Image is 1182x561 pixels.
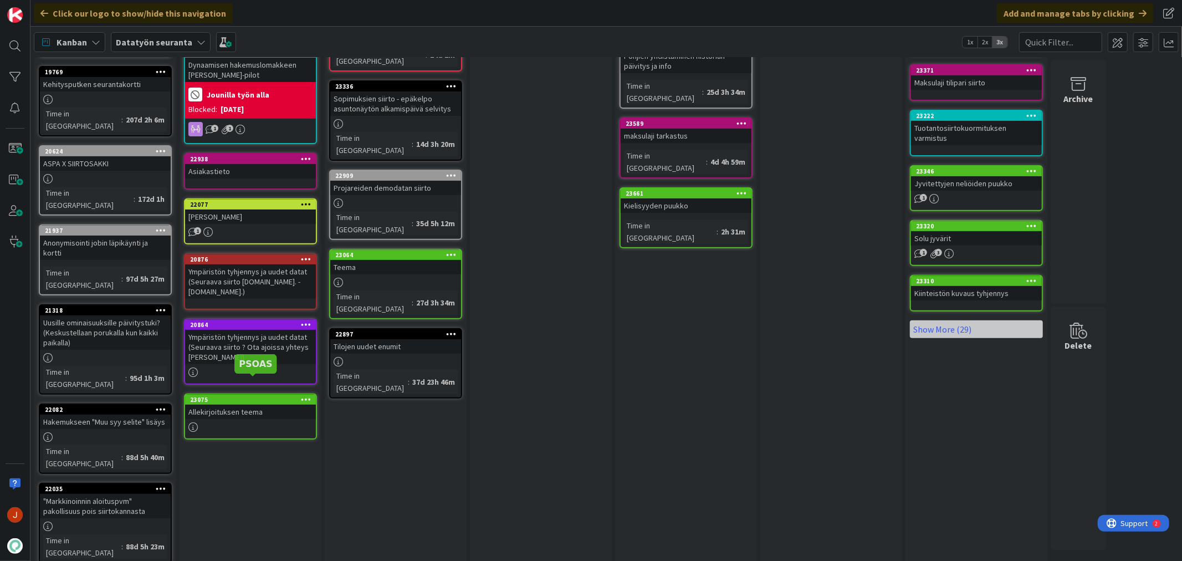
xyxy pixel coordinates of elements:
div: Kiinteistön kuvaus tyhjennys [911,286,1042,300]
span: Kanban [57,35,87,49]
span: : [125,372,127,384]
div: Ympäristön tyhjennys ja uudet datat (Seuraava siirto ? Ota ajoissa yhteys [PERSON_NAME]) [185,330,316,364]
div: Time in [GEOGRAPHIC_DATA] [43,108,121,132]
div: 23320 [911,221,1042,231]
div: 21937 [40,226,171,236]
span: 1 [920,249,927,256]
div: 23346 [911,166,1042,176]
div: Solu jyvärit [911,231,1042,246]
span: : [134,193,135,205]
span: 1 [211,125,218,132]
div: 23075Allekirjoituksen teema [185,395,316,419]
div: 22909Projareiden demodatan siirto [330,171,461,195]
div: 19769 [45,68,171,76]
div: [DATE] [221,104,244,115]
div: 20876Ympäristön tyhjennys ja uudet datat (Seuraava siirto [DOMAIN_NAME]. - [DOMAIN_NAME].) [185,254,316,299]
div: Anonymisointi jobin läpikäynti ja kortti [40,236,171,260]
div: 2h 31m [718,226,748,238]
div: Time in [GEOGRAPHIC_DATA] [43,366,125,390]
div: Pohjien yhdistäminen historian päivitys ja info [621,49,751,73]
div: 4d 4h 59m [708,156,748,168]
div: 22082Hakemukseen "Muu syy selite" lisäys [40,405,171,429]
div: Time in [GEOGRAPHIC_DATA] [43,534,121,559]
div: 21318Uusille ominaisuuksille päivitystuki? (Keskustellaan porukalla kun kaikki paikalla) [40,305,171,350]
div: Teema [330,260,461,274]
div: 88d 5h 40m [123,451,167,463]
div: 23336 [330,81,461,91]
div: 23222 [916,112,1042,120]
div: 22077 [190,201,316,208]
div: 23589 [626,120,751,127]
div: 207d 2h 6m [123,114,167,126]
div: Time in [GEOGRAPHIC_DATA] [624,80,702,104]
div: 23064 [330,250,461,260]
div: 20864 [185,320,316,330]
img: Visit kanbanzone.com [7,7,23,23]
div: 172d 1h [135,193,167,205]
span: 2x [978,37,992,48]
div: Time in [GEOGRAPHIC_DATA] [334,132,412,156]
div: 23661Kielisyyden puukko [621,188,751,213]
div: Time in [GEOGRAPHIC_DATA] [334,370,408,394]
b: Jounilla työn alla [207,91,269,99]
img: avatar [7,538,23,554]
div: 22035 [45,485,171,493]
div: 23589 [621,119,751,129]
span: 3x [992,37,1007,48]
div: Time in [GEOGRAPHIC_DATA] [43,267,121,291]
div: 22035"Markkinoinnin aloituspvm" pakollisuus pois siirtokannasta [40,484,171,518]
div: Delete [1065,339,1092,352]
div: Projareiden demodatan siirto [330,181,461,195]
div: 23661 [621,188,751,198]
div: 23371 [916,67,1042,74]
div: 20876 [185,254,316,264]
span: : [121,540,123,553]
div: 22909 [335,172,461,180]
span: 1x [963,37,978,48]
div: 20624ASPA X SIIRTOSAKKI [40,146,171,171]
div: 23371Maksulaji tilipari siirto [911,65,1042,90]
div: Time in [GEOGRAPHIC_DATA] [43,445,121,470]
div: 20624 [40,146,171,156]
div: 21937 [45,227,171,234]
span: : [412,297,413,309]
div: Asiakastieto [185,164,316,178]
div: 22909 [330,171,461,181]
div: 19769 [40,67,171,77]
div: Archive [1064,92,1093,105]
div: 22938 [185,154,316,164]
div: 20864 [190,321,316,329]
div: 19769Kehitysputken seurantakortti [40,67,171,91]
div: 23336Sopimuksien siirto - epäkelpo asuntonäytön alkamispäivä selvitys [330,81,461,116]
div: 95d 1h 3m [127,372,167,384]
div: 23346Jyvitettyjen neliöiden puukko [911,166,1042,191]
div: 22938 [190,155,316,163]
div: 2 [58,4,60,13]
div: 23336 [335,83,461,90]
div: 23222 [911,111,1042,121]
div: 22082 [45,406,171,414]
span: 1 [226,125,233,132]
div: 21318 [45,307,171,314]
div: 21318 [40,305,171,315]
div: Time in [GEOGRAPHIC_DATA] [624,220,717,244]
div: Kielisyyden puukko [621,198,751,213]
div: 35d 5h 12m [413,217,458,229]
div: Time in [GEOGRAPHIC_DATA] [43,187,134,211]
span: : [412,138,413,150]
div: Maksulaji tilipari siirto [911,75,1042,90]
span: 1 [194,227,201,234]
div: Click our logo to show/hide this navigation [34,3,233,23]
div: 37d 23h 46m [410,376,458,388]
div: Kehitysputken seurantakortti [40,77,171,91]
div: Ympäristön tyhjennys ja uudet datat (Seuraava siirto [DOMAIN_NAME]. - [DOMAIN_NAME].) [185,264,316,299]
div: 22897 [330,329,461,339]
div: Dynaamisen hakemuslomakkeen [PERSON_NAME]-pilot [185,48,316,82]
div: "Markkinoinnin aloituspvm" pakollisuus pois siirtokannasta [40,494,171,518]
span: Support [23,2,50,15]
div: 23346 [916,167,1042,175]
div: 23371 [911,65,1042,75]
div: 22897Tilojen uudet enumit [330,329,461,354]
div: Uusille ominaisuuksille päivitystuki? (Keskustellaan porukalla kun kaikki paikalla) [40,315,171,350]
div: Add and manage tabs by clicking [997,3,1153,23]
